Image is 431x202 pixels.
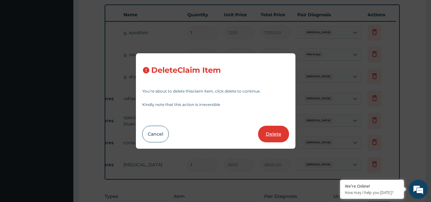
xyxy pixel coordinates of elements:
textarea: Type your message and hit 'Enter' [3,134,122,157]
button: Cancel [142,126,169,142]
button: Delete [258,126,289,142]
p: How may I help you today? [345,190,399,195]
p: You’re about to delete this claim item , click delete to continue. [142,89,289,93]
p: Kindly note that this action is irreversible [142,103,289,107]
div: Chat with us now [33,36,107,44]
img: d_794563401_company_1708531726252_794563401 [12,32,26,48]
div: We're Online! [345,183,399,189]
span: We're online! [37,60,88,125]
div: Minimize live chat window [105,3,120,19]
h3: Delete Claim Item [151,66,221,75]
